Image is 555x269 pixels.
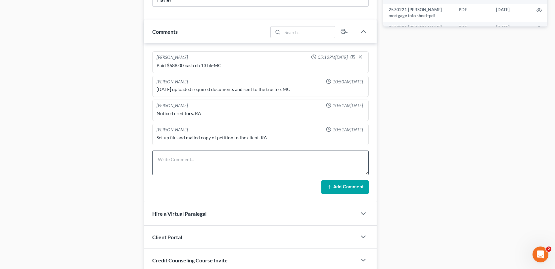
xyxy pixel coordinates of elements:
[157,86,364,93] div: [DATE] uploaded required documents and sent to the trustee. MC
[152,28,178,35] span: Comments
[152,210,207,217] span: Hire a Virtual Paralegal
[157,110,364,117] div: Noticed creditors. RA
[157,79,188,85] div: [PERSON_NAME]
[333,127,363,133] span: 10:51AM[DATE]
[333,103,363,109] span: 10:51AM[DATE]
[532,247,548,262] iframe: Intercom live chat
[157,62,364,69] div: Paid $688.00 cash ch 13 bk-MC
[453,4,491,22] td: PDF
[318,54,348,61] span: 05:12PM[DATE]
[157,54,188,61] div: [PERSON_NAME]
[157,103,188,109] div: [PERSON_NAME]
[152,234,182,240] span: Client Portal
[453,22,491,40] td: PDF
[383,4,453,22] td: 2570221 [PERSON_NAME] mortgage info sheet-pdf
[152,257,228,263] span: Credit Counseling Course Invite
[157,134,364,141] div: Set up file and mailed copy of petition to the client. RA
[321,180,369,194] button: Add Comment
[383,22,453,40] td: 2570221 [PERSON_NAME] debtor contact info-pdf
[157,127,188,133] div: [PERSON_NAME]
[333,79,363,85] span: 10:50AM[DATE]
[546,247,551,252] span: 2
[491,4,531,22] td: [DATE]
[282,26,335,38] input: Search...
[491,22,531,40] td: [DATE]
